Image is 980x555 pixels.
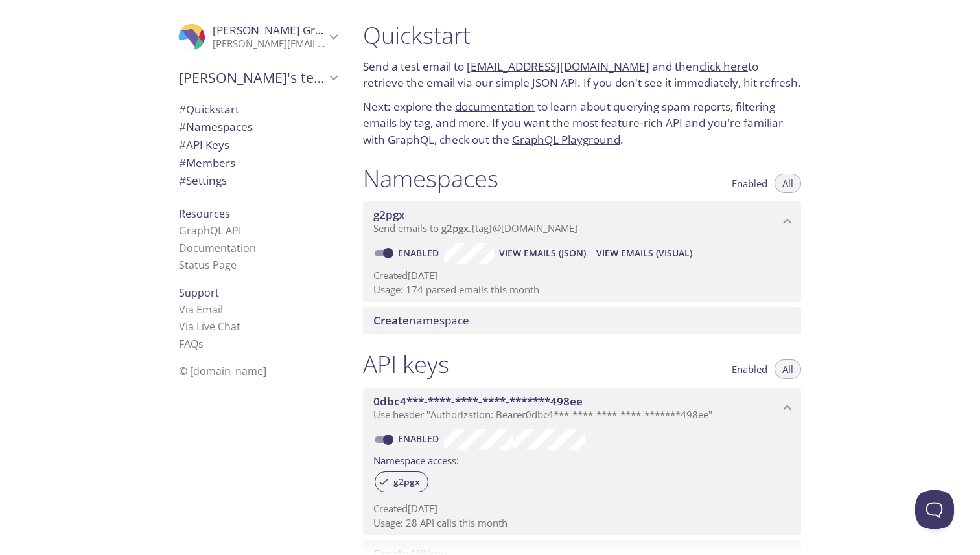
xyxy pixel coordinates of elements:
p: Usage: 174 parsed emails this month [373,283,791,297]
span: # [179,155,186,170]
div: Members [169,154,347,172]
a: documentation [455,99,535,114]
div: Tim's team [169,61,347,95]
button: Enabled [724,359,775,379]
div: g2pgx namespace [363,201,801,242]
a: Status Page [179,258,237,272]
div: Team Settings [169,172,347,190]
span: # [179,137,186,152]
a: click here [699,59,748,74]
span: Send emails to . {tag} @[DOMAIN_NAME] [373,221,577,234]
button: View Emails (JSON) [494,243,591,264]
div: Quickstart [169,100,347,119]
span: s [198,337,204,351]
a: [EMAIL_ADDRESS][DOMAIN_NAME] [467,59,649,74]
span: g2pgx [373,207,404,222]
p: Usage: 28 API calls this month [373,516,791,530]
a: GraphQL API [179,223,241,238]
span: namespace [373,313,469,328]
span: [PERSON_NAME]'s team [179,69,325,87]
a: Via Email [179,302,223,317]
a: GraphQL Playground [512,132,620,147]
button: View Emails (Visual) [591,243,697,264]
a: Enabled [396,433,444,445]
span: Settings [179,173,227,188]
p: Next: explore the to learn about querying spam reports, filtering emails by tag, and more. If you... [363,98,801,148]
span: API Keys [179,137,229,152]
a: Via Live Chat [179,319,240,334]
span: [PERSON_NAME] Groot [213,23,332,38]
div: g2pgx [375,471,428,492]
span: © [DOMAIN_NAME] [179,364,266,378]
span: # [179,119,186,134]
span: Quickstart [179,102,239,117]
h1: Quickstart [363,21,801,50]
span: g2pgx [441,221,469,234]
span: Members [179,155,235,170]
span: Create [373,313,409,328]
span: # [179,173,186,188]
button: All [775,359,801,379]
h1: API keys [363,350,449,379]
div: Tim Groot [169,16,347,58]
span: Namespaces [179,119,253,134]
button: Enabled [724,174,775,193]
a: FAQ [179,337,204,351]
div: Create namespace [363,307,801,334]
span: View Emails (Visual) [596,245,692,261]
span: Resources [179,207,230,221]
span: View Emails (JSON) [499,245,586,261]
p: Created [DATE] [373,502,791,515]
span: Support [179,286,219,300]
span: g2pgx [386,476,428,488]
iframe: Help Scout Beacon - Open [915,490,954,529]
p: [PERSON_NAME][EMAIL_ADDRESS][DOMAIN_NAME] [213,38,325,51]
p: Send a test email to and then to retrieve the email via our simple JSON API. If you don't see it ... [363,58,801,91]
label: Namespace access: [373,450,459,469]
span: # [179,102,186,117]
p: Created [DATE] [373,269,791,282]
div: API Keys [169,136,347,154]
button: All [775,174,801,193]
div: Namespaces [169,118,347,136]
a: Enabled [396,247,444,259]
a: Documentation [179,241,256,255]
h1: Namespaces [363,164,498,193]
